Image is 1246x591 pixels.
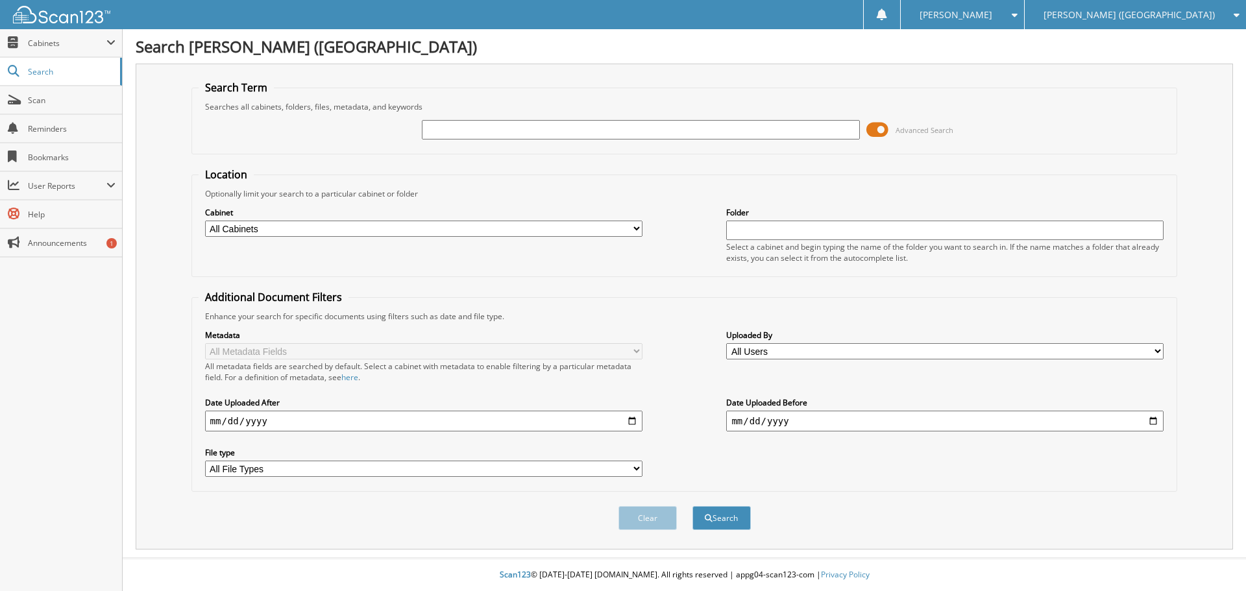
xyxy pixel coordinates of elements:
span: Search [28,66,114,77]
div: Enhance your search for specific documents using filters such as date and file type. [199,311,1171,322]
span: Announcements [28,237,116,248]
span: Scan123 [500,569,531,580]
legend: Additional Document Filters [199,290,348,304]
label: Uploaded By [726,330,1164,341]
span: Cabinets [28,38,106,49]
span: Reminders [28,123,116,134]
label: Date Uploaded Before [726,397,1164,408]
span: Bookmarks [28,152,116,163]
label: Cabinet [205,207,642,218]
legend: Location [199,167,254,182]
span: Scan [28,95,116,106]
div: 1 [106,238,117,248]
label: File type [205,447,642,458]
button: Search [692,506,751,530]
span: [PERSON_NAME] ([GEOGRAPHIC_DATA]) [1044,11,1215,19]
label: Date Uploaded After [205,397,642,408]
span: Help [28,209,116,220]
label: Folder [726,207,1164,218]
div: Optionally limit your search to a particular cabinet or folder [199,188,1171,199]
input: start [205,411,642,431]
div: All metadata fields are searched by default. Select a cabinet with metadata to enable filtering b... [205,361,642,383]
a: Privacy Policy [821,569,870,580]
span: User Reports [28,180,106,191]
h1: Search [PERSON_NAME] ([GEOGRAPHIC_DATA]) [136,36,1233,57]
input: end [726,411,1164,431]
span: [PERSON_NAME] [920,11,992,19]
legend: Search Term [199,80,274,95]
a: here [341,372,358,383]
div: Select a cabinet and begin typing the name of the folder you want to search in. If the name match... [726,241,1164,263]
label: Metadata [205,330,642,341]
button: Clear [618,506,677,530]
img: scan123-logo-white.svg [13,6,110,23]
div: Searches all cabinets, folders, files, metadata, and keywords [199,101,1171,112]
div: © [DATE]-[DATE] [DOMAIN_NAME]. All rights reserved | appg04-scan123-com | [123,559,1246,591]
span: Advanced Search [896,125,953,135]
